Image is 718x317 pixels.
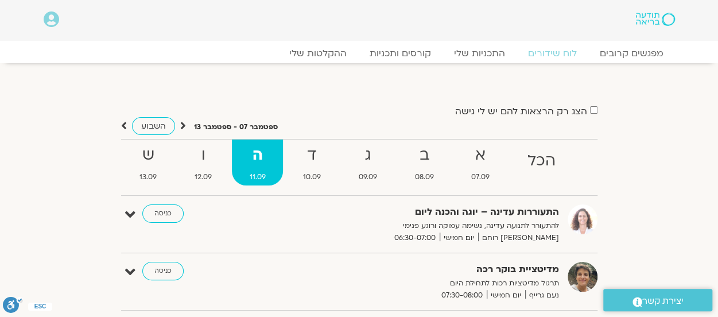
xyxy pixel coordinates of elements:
a: התכניות שלי [443,48,517,59]
span: 13.09 [122,171,175,183]
a: ההקלטות שלי [278,48,358,59]
strong: ש [122,142,175,168]
span: 10.09 [285,171,339,183]
a: א07.09 [453,140,507,185]
span: [PERSON_NAME] רוחם [478,232,559,244]
strong: התעוררות עדינה – יוגה והכנה ליום [278,204,559,220]
a: קורסים ותכניות [358,48,443,59]
span: יום חמישי [487,289,525,301]
span: 08.09 [397,171,452,183]
a: השבוע [132,117,175,135]
span: 07.09 [453,171,507,183]
a: ה11.09 [232,140,284,185]
span: 06:30-07:00 [390,232,440,244]
a: ו12.09 [177,140,230,185]
strong: א [453,142,507,168]
span: 07:30-08:00 [437,289,487,301]
a: יצירת קשר [603,289,712,311]
strong: מדיטציית בוקר רכה [278,262,559,277]
span: יצירת קשר [642,293,684,309]
a: ג09.09 [341,140,395,185]
span: השבוע [141,121,166,132]
p: ספטמבר 07 - ספטמבר 13 [194,121,278,133]
strong: ה [232,142,284,168]
span: נעם גרייף [525,289,559,301]
label: הצג רק הרצאות להם יש לי גישה [455,106,587,117]
p: תרגול מדיטציות רכות לתחילת היום [278,277,559,289]
span: יום חמישי [440,232,478,244]
a: ש13.09 [122,140,175,185]
strong: ו [177,142,230,168]
a: מפגשים קרובים [588,48,675,59]
a: כניסה [142,262,184,280]
p: להתעורר לתנועה עדינה, נשימה עמוקה ורוגע פנימי [278,220,559,232]
strong: ד [285,142,339,168]
a: כניסה [142,204,184,223]
a: לוח שידורים [517,48,588,59]
span: 11.09 [232,171,284,183]
a: ד10.09 [285,140,339,185]
strong: ב [397,142,452,168]
a: הכל [510,140,573,185]
span: 12.09 [177,171,230,183]
a: ב08.09 [397,140,452,185]
strong: הכל [510,148,573,174]
strong: ג [341,142,395,168]
nav: Menu [44,48,675,59]
span: 09.09 [341,171,395,183]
